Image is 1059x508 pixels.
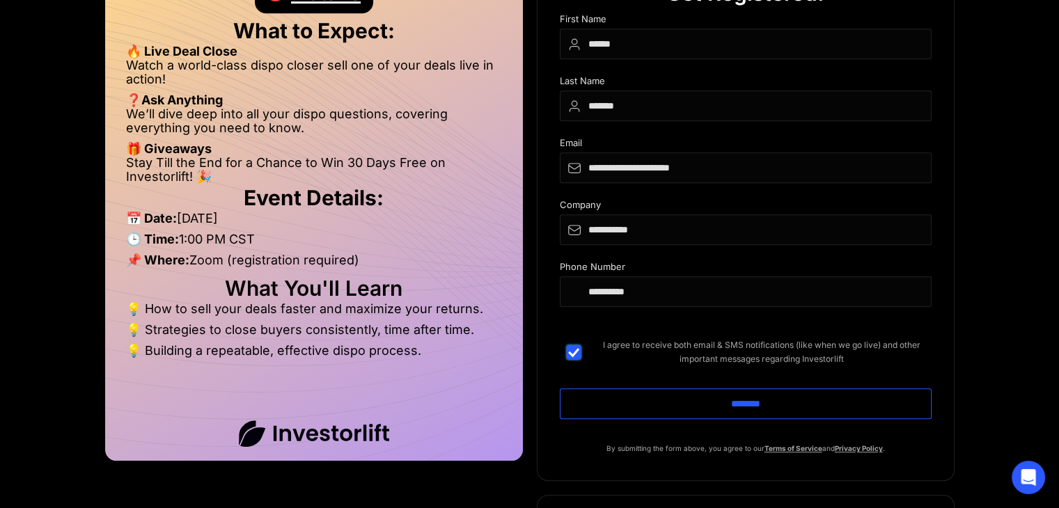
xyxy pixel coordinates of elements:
[560,14,932,29] div: First Name
[126,253,189,267] strong: 📌 Where:
[592,338,932,366] span: I agree to receive both email & SMS notifications (like when we go live) and other important mess...
[126,211,177,225] strong: 📅 Date:
[126,156,502,184] li: Stay Till the End for a Chance to Win 30 Days Free on Investorlift! 🎉
[560,14,932,441] form: DIspo Day Main Form
[560,200,932,214] div: Company
[560,262,932,276] div: Phone Number
[835,444,883,452] a: Privacy Policy
[126,93,223,107] strong: ❓Ask Anything
[126,44,237,58] strong: 🔥 Live Deal Close
[1012,461,1045,494] div: Open Intercom Messenger
[126,232,502,253] li: 1:00 PM CST
[560,76,932,90] div: Last Name
[764,444,822,452] a: Terms of Service
[560,441,932,455] p: By submitting the form above, you agree to our and .
[126,344,502,358] li: 💡 Building a repeatable, effective dispo process.
[126,302,502,323] li: 💡 How to sell your deals faster and maximize your returns.
[233,18,395,43] strong: What to Expect:
[126,212,502,232] li: [DATE]
[126,253,502,274] li: Zoom (registration required)
[560,138,932,152] div: Email
[126,232,179,246] strong: 🕒 Time:
[126,58,502,93] li: Watch a world-class dispo closer sell one of your deals live in action!
[126,281,502,295] h2: What You'll Learn
[244,185,384,210] strong: Event Details:
[126,141,212,156] strong: 🎁 Giveaways
[126,323,502,344] li: 💡 Strategies to close buyers consistently, time after time.
[126,107,502,142] li: We’ll dive deep into all your dispo questions, covering everything you need to know.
